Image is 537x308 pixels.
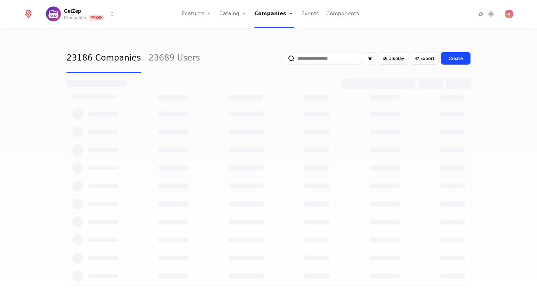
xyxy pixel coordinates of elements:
[89,15,104,21] span: Prod
[449,55,463,61] div: Create
[64,7,81,15] span: GetZep
[388,55,404,61] span: Display
[46,7,61,21] img: GetZep
[477,10,485,18] a: Integrations
[379,52,408,65] button: Display
[67,44,141,73] a: 23186 Companies
[420,55,434,61] span: Export
[505,10,513,18] button: Open user button
[441,52,470,65] button: Create
[64,15,86,21] div: Production
[505,10,513,18] img: Daniel Chalef
[149,44,200,73] a: 23689 Users
[48,7,116,21] button: Select environment
[487,10,495,18] a: Settings
[364,52,376,64] button: Filter options
[411,52,438,65] button: Export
